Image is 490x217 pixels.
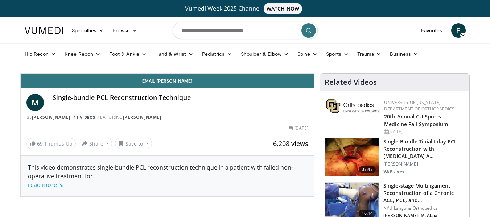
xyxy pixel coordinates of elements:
[71,114,98,120] a: 11 Videos
[451,23,466,38] a: F
[289,125,308,132] div: [DATE]
[264,3,302,14] span: WATCH NOW
[198,47,236,61] a: Pediatrics
[386,47,423,61] a: Business
[28,181,63,189] a: read more ↘
[173,22,318,39] input: Search topics, interventions
[325,138,465,176] a: 07:47 Single Bundle Tibial Inlay PCL Reconstruction with [MEDICAL_DATA] A… [PERSON_NAME] 9.8K views
[115,138,152,149] button: Save to
[384,128,464,135] div: [DATE]
[28,163,307,189] div: This video demonstrates single-bundle PCL reconstruction technique in a patient with failed non-o...
[322,47,353,61] a: Sports
[273,139,308,148] span: 6,208 views
[151,47,198,61] a: Hand & Wrist
[26,3,465,14] a: Vumedi Week 2025 ChannelWATCH NOW
[26,94,44,111] a: M
[326,99,380,113] img: 355603a8-37da-49b6-856f-e00d7e9307d3.png.150x105_q85_autocrop_double_scale_upscale_version-0.2.png
[20,47,61,61] a: Hip Recon
[383,182,465,204] h3: Single-stage Multiligament Reconstruction of a Chronic ACL, PCL, and…
[359,210,376,217] span: 16:14
[105,47,151,61] a: Foot & Ankle
[383,138,465,160] h3: Single Bundle Tibial Inlay PCL Reconstruction with [MEDICAL_DATA] A…
[37,140,43,147] span: 69
[60,47,105,61] a: Knee Recon
[123,114,161,120] a: [PERSON_NAME]
[26,138,76,149] a: 69 Thumbs Up
[293,47,322,61] a: Spine
[383,161,465,167] p: [PERSON_NAME]
[384,113,448,128] a: 20th Annual CU Sports Medicine Fall Symposium
[353,47,386,61] a: Trauma
[417,23,447,38] a: Favorites
[383,168,405,174] p: 9.8K views
[21,74,314,88] a: Email [PERSON_NAME]
[67,23,108,38] a: Specialties
[79,138,112,149] button: Share
[383,205,465,211] p: NYU Langone Orthopedics
[53,94,309,102] h4: Single-bundle PCL Reconstruction Technique
[32,114,70,120] a: [PERSON_NAME]
[236,47,293,61] a: Shoulder & Elbow
[325,138,379,176] img: 10468_3.png.150x105_q85_crop-smart_upscale.jpg
[26,114,309,121] div: By FEATURING
[384,99,454,112] a: University of [US_STATE] Department of Orthopaedics
[325,78,377,87] h4: Related Videos
[25,27,63,34] img: VuMedi Logo
[359,166,376,173] span: 07:47
[108,23,141,38] a: Browse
